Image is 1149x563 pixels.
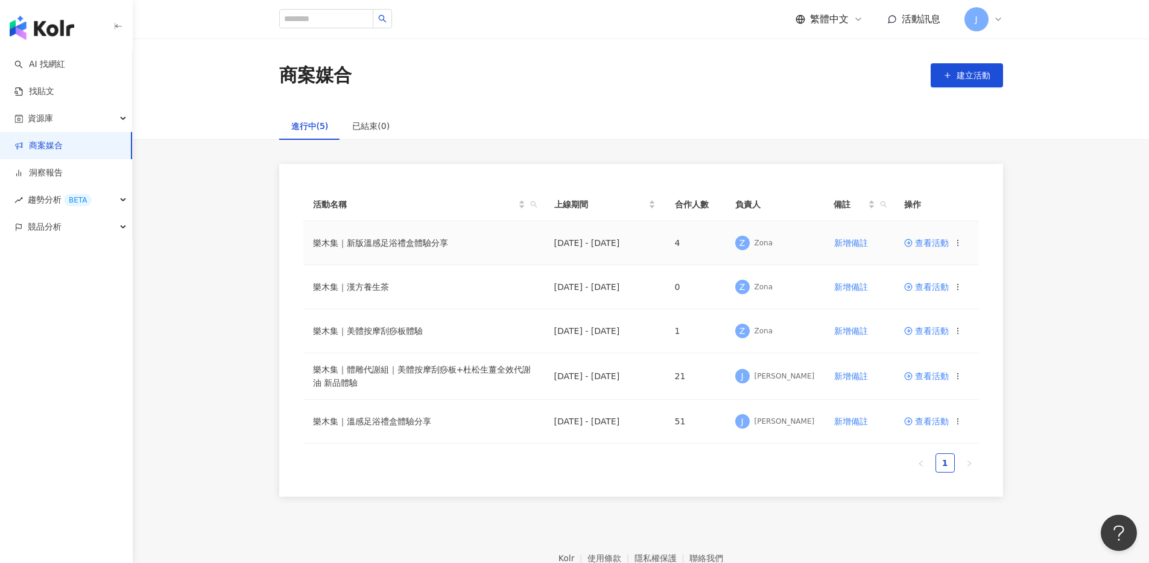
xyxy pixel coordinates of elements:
td: 樂木集｜美體按摩刮痧板體驗 [303,309,545,353]
a: 查看活動 [904,372,949,380]
td: 1 [665,309,726,353]
td: [DATE] - [DATE] [545,265,665,309]
span: search [878,195,890,213]
a: 找貼文 [14,86,54,98]
a: Kolr [559,553,587,563]
span: 建立活動 [957,71,990,80]
span: 新增備註 [834,417,868,426]
td: [DATE] - [DATE] [545,400,665,444]
td: 21 [665,353,726,400]
div: Zona [755,238,773,248]
a: 商案媒合 [14,140,63,152]
button: right [960,453,979,473]
td: [DATE] - [DATE] [545,309,665,353]
div: 進行中(5) [291,119,329,133]
span: 資源庫 [28,105,53,132]
td: 4 [665,221,726,265]
button: 新增備註 [834,409,869,433]
th: 備註 [824,188,894,221]
button: 新增備註 [834,231,869,255]
span: 活動名稱 [313,198,516,211]
span: rise [14,196,23,204]
th: 負責人 [726,188,825,221]
span: 新增備註 [834,326,868,336]
a: 查看活動 [904,283,949,291]
td: 51 [665,400,726,444]
a: 查看活動 [904,327,949,335]
div: [PERSON_NAME] [755,417,815,427]
span: search [528,195,540,213]
span: right [966,460,973,467]
li: Previous Page [911,453,931,473]
span: search [530,201,537,208]
div: 商案媒合 [279,63,352,88]
td: 樂木集｜漢方養生茶 [303,265,545,309]
th: 操作 [894,188,979,221]
span: Z [739,280,745,294]
span: search [880,201,887,208]
button: 新增備註 [834,319,869,343]
a: 查看活動 [904,239,949,247]
a: searchAI 找網紅 [14,58,65,71]
span: 備註 [834,198,865,211]
span: J [741,415,743,428]
button: left [911,453,931,473]
a: 聯絡我們 [689,553,723,563]
button: 新增備註 [834,275,869,299]
th: 合作人數 [665,188,726,221]
span: J [975,13,977,26]
td: [DATE] - [DATE] [545,221,665,265]
a: 隱私權保護 [635,553,690,563]
li: Next Page [960,453,979,473]
span: 上線期間 [554,198,646,211]
div: [PERSON_NAME] [755,371,815,382]
div: BETA [64,194,92,206]
span: 競品分析 [28,213,62,241]
span: 繁體中文 [810,13,849,26]
span: search [378,14,387,23]
iframe: Help Scout Beacon - Open [1101,515,1137,551]
span: Z [739,324,745,338]
li: 1 [935,453,955,473]
td: [DATE] - [DATE] [545,353,665,400]
span: 新增備註 [834,282,868,292]
div: Zona [755,282,773,292]
a: 1 [936,454,954,472]
th: 上線期間 [545,188,665,221]
button: 新增備註 [834,364,869,388]
button: 建立活動 [931,63,1003,87]
span: Z [739,236,745,250]
span: 趨勢分析 [28,186,92,213]
td: 0 [665,265,726,309]
span: 活動訊息 [902,13,940,25]
span: 新增備註 [834,238,868,248]
td: 樂木集｜新版溫感足浴禮盒體驗分享 [303,221,545,265]
a: 查看活動 [904,417,949,426]
span: J [741,370,743,383]
span: 新增備註 [834,371,868,381]
a: 洞察報告 [14,167,63,179]
a: 使用條款 [587,553,635,563]
img: logo [10,16,74,40]
div: Zona [755,326,773,336]
span: left [917,460,925,467]
div: 已結束(0) [352,119,390,133]
td: 樂木集｜溫感足浴禮盒體驗分享 [303,400,545,444]
td: 樂木集｜體雕代謝組｜美體按摩刮痧板+杜松生薑全效代謝油 新品體驗 [303,353,545,400]
th: 活動名稱 [303,188,545,221]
